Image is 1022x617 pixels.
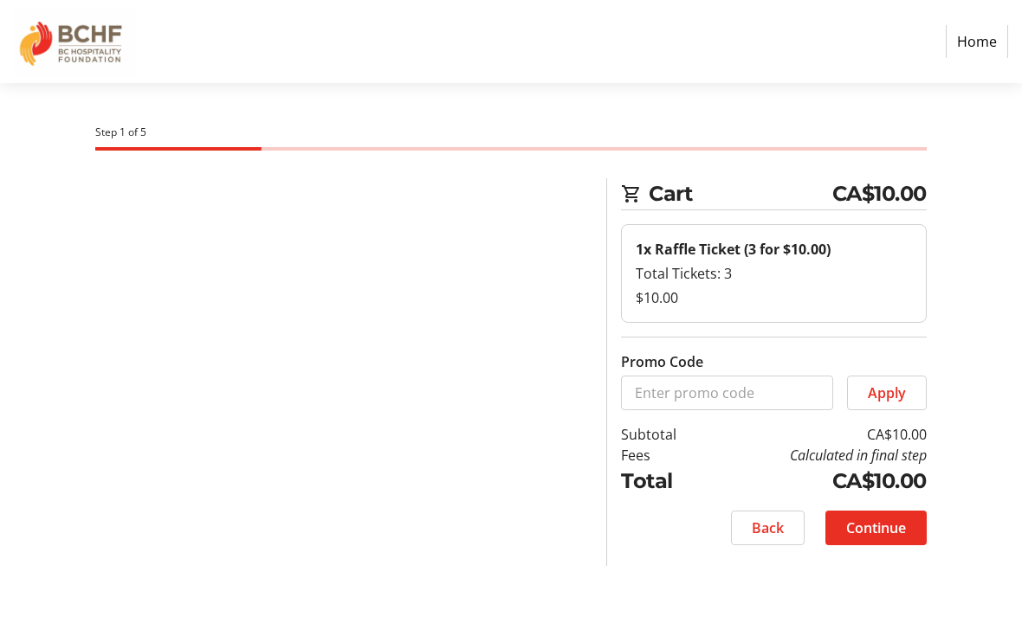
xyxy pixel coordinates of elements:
td: Fees [621,445,709,466]
div: Step 1 of 5 [95,125,926,140]
button: Back [731,511,805,545]
button: Continue [825,511,927,545]
td: CA$10.00 [709,466,927,497]
div: Total Tickets: 3 [636,263,911,284]
span: Back [752,517,784,538]
td: Calculated in final step [709,445,927,466]
a: Home [946,25,1008,58]
button: Apply [847,376,927,410]
input: Enter promo code [621,376,832,410]
span: CA$10.00 [832,178,927,209]
div: $10.00 [636,287,911,308]
td: Total [621,466,709,497]
strong: 1x Raffle Ticket (3 for $10.00) [636,240,831,259]
span: Cart [649,178,831,209]
span: Apply [868,382,906,403]
label: Promo Code [621,351,703,372]
td: CA$10.00 [709,424,927,445]
img: BC Hospitality Foundation's Logo [14,7,137,76]
td: Subtotal [621,424,709,445]
span: Continue [846,517,906,538]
